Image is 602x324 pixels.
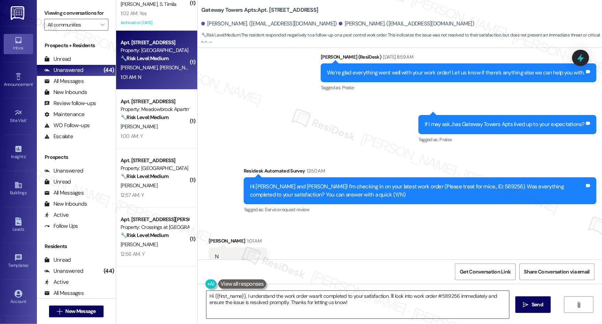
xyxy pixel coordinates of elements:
[121,55,168,62] strong: 🔧 Risk Level: Medium
[121,216,189,223] div: Apt. [STREET_ADDRESS][PERSON_NAME]
[4,34,33,54] a: Inbox
[28,262,29,267] span: •
[121,164,189,172] div: Property: [GEOGRAPHIC_DATA]
[25,153,27,158] span: •
[44,77,84,85] div: All Messages
[160,1,177,7] span: S. Timila
[576,302,581,308] i: 
[44,133,73,140] div: Escalate
[250,183,585,199] div: Hi [PERSON_NAME] and [PERSON_NAME]! I'm checking in on your latest work order (Please treat for m...
[44,100,96,107] div: Review follow-ups
[44,267,83,275] div: Unanswered
[244,167,596,177] div: Residesk Automated Survey
[519,264,595,280] button: Share Conversation via email
[44,211,69,219] div: Active
[11,6,26,20] img: ResiDesk Logo
[4,288,33,307] a: Account
[44,200,87,208] div: New Inbounds
[121,46,189,54] div: Property: [GEOGRAPHIC_DATA] Apts
[44,55,71,63] div: Unread
[327,69,585,77] div: We’re glad everything went well with your work order! Let us know if there’s anything else we can...
[44,289,84,297] div: All Messages
[201,31,602,47] span: : The resident responded negatively to a follow-up on a pest control work order. This indicates t...
[44,189,84,197] div: All Messages
[4,251,33,271] a: Templates •
[48,19,97,31] input: All communities
[102,65,116,76] div: (44)
[100,22,104,28] i: 
[44,278,69,286] div: Active
[121,241,157,248] span: [PERSON_NAME]
[455,264,515,280] button: Get Conversation Link
[209,237,267,247] div: [PERSON_NAME]
[460,268,511,276] span: Get Conversation Link
[532,301,543,309] span: Send
[121,133,143,139] div: 1:00 AM: Y
[121,182,157,189] span: [PERSON_NAME]
[57,309,62,314] i: 
[121,157,189,164] div: Apt. [STREET_ADDRESS]
[33,81,34,86] span: •
[121,123,157,130] span: [PERSON_NAME]
[44,256,71,264] div: Unread
[121,39,189,46] div: Apt. [STREET_ADDRESS]
[121,1,160,7] span: [PERSON_NAME]
[121,192,144,198] div: 12:57 AM: Y
[49,306,104,317] button: New Message
[425,121,585,128] div: If I may ask...has Gateway Towers Apts lived up to your expectations?
[206,291,509,318] textarea: Hi {{first_name}}, I understand the work order wasn't completed to your satisfaction. I'll look i...
[339,20,474,28] div: [PERSON_NAME]. ([EMAIL_ADDRESS][DOMAIN_NAME])
[121,105,189,113] div: Property: Meadowbrook Apartments
[246,237,261,245] div: 1:01 AM
[515,296,551,313] button: Send
[121,74,141,80] div: 1:01 AM: N
[305,167,325,175] div: 12:50 AM
[215,253,218,261] div: N
[27,117,28,122] span: •
[321,82,596,93] div: Tagged as:
[121,251,145,257] div: 12:56 AM: Y
[381,53,413,61] div: [DATE] 8:59 AM
[120,18,189,27] div: Archived on [DATE]
[4,107,33,126] a: Site Visit •
[4,179,33,199] a: Buildings
[121,232,168,238] strong: 🔧 Risk Level: Medium
[265,206,310,213] span: Service request review
[4,215,33,235] a: Leads
[121,173,168,180] strong: 🔧 Risk Level: Medium
[44,178,71,186] div: Unread
[121,10,147,17] div: 1:02 AM: Yes
[121,98,189,105] div: Apt. [STREET_ADDRESS]
[44,111,85,118] div: Maintenance
[66,307,96,315] span: New Message
[418,134,596,145] div: Tagged as:
[160,64,196,71] span: [PERSON_NAME]
[342,84,354,91] span: Praise
[523,302,529,308] i: 
[440,136,452,143] span: Praise
[4,143,33,163] a: Insights •
[44,7,108,19] label: Viewing conversations for
[37,42,116,49] div: Prospects + Residents
[201,6,318,14] b: Gateway Towers Apts: Apt. [STREET_ADDRESS]
[121,223,189,231] div: Property: Crossings at [GEOGRAPHIC_DATA]
[201,32,240,38] strong: 🔧 Risk Level: Medium
[44,88,87,96] div: New Inbounds
[524,268,590,276] span: Share Conversation via email
[121,64,160,71] span: [PERSON_NAME]
[44,66,83,74] div: Unanswered
[244,204,596,215] div: Tagged as:
[37,243,116,250] div: Residents
[44,167,83,175] div: Unanswered
[44,222,78,230] div: Follow Ups
[102,265,116,277] div: (44)
[37,153,116,161] div: Prospects
[121,114,168,121] strong: 🔧 Risk Level: Medium
[201,20,337,28] div: [PERSON_NAME]. ([EMAIL_ADDRESS][DOMAIN_NAME])
[44,122,90,129] div: WO Follow-ups
[321,53,596,63] div: [PERSON_NAME] (ResiDesk)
